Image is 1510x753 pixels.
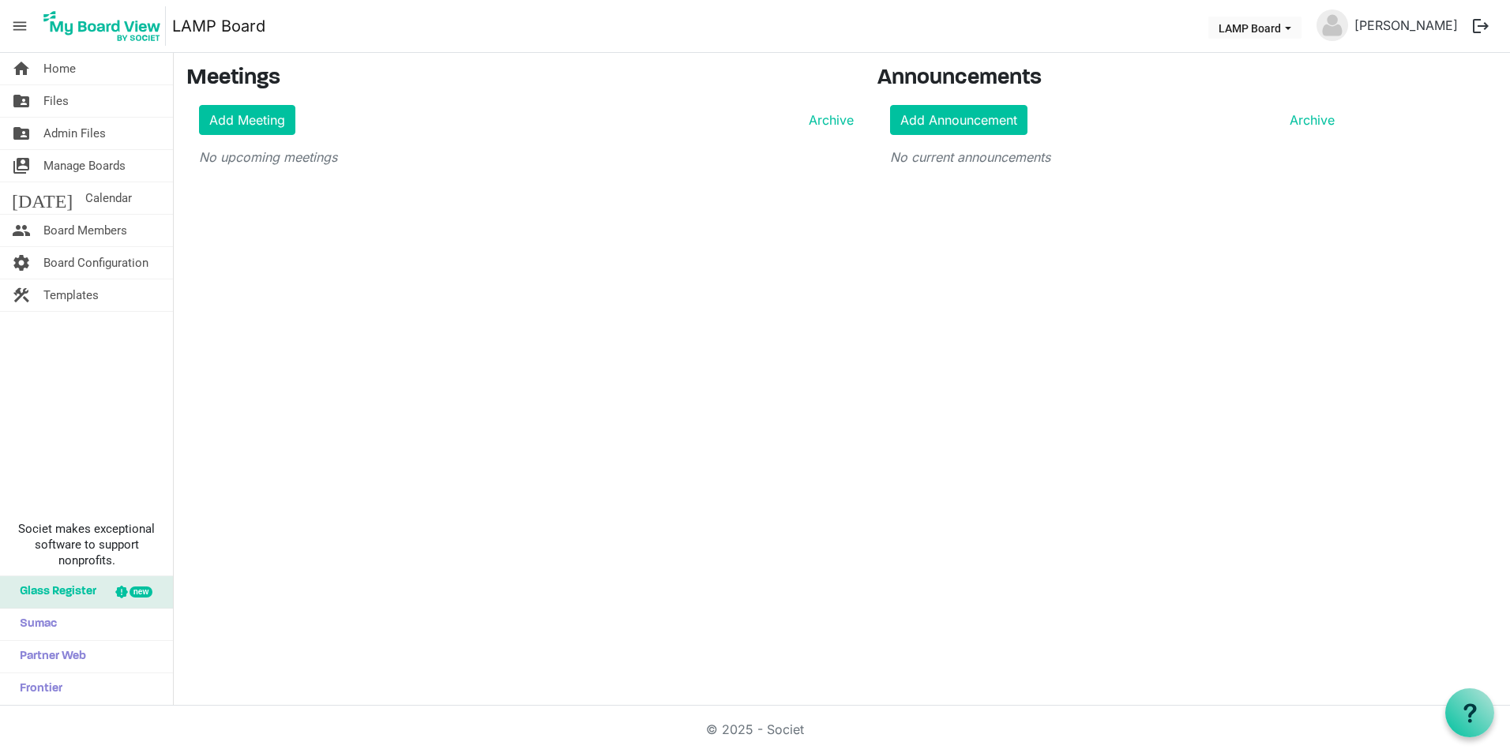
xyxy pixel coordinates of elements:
a: LAMP Board [172,10,265,42]
span: Board Configuration [43,247,148,279]
img: My Board View Logo [39,6,166,46]
span: home [12,53,31,84]
a: [PERSON_NAME] [1348,9,1464,41]
h3: Meetings [186,66,854,92]
a: Archive [1283,111,1335,129]
button: logout [1464,9,1497,43]
span: Frontier [12,673,62,705]
span: folder_shared [12,85,31,117]
a: Add Announcement [890,105,1027,135]
span: Board Members [43,215,127,246]
a: My Board View Logo [39,6,172,46]
a: © 2025 - Societ [706,721,804,737]
span: switch_account [12,150,31,182]
span: settings [12,247,31,279]
span: Sumac [12,609,57,640]
button: LAMP Board dropdownbutton [1208,17,1302,39]
span: Home [43,53,76,84]
span: Glass Register [12,576,96,608]
h3: Announcements [877,66,1347,92]
img: no-profile-picture.svg [1317,9,1348,41]
span: Manage Boards [43,150,126,182]
span: Templates [43,279,99,311]
a: Archive [802,111,854,129]
p: No current announcements [890,148,1335,167]
div: new [130,586,152,598]
span: construction [12,279,31,311]
span: Admin Files [43,118,106,149]
span: people [12,215,31,246]
span: Calendar [85,182,132,214]
span: Societ makes exceptional software to support nonprofits. [7,521,166,568]
span: folder_shared [12,118,31,149]
p: No upcoming meetings [199,148,854,167]
a: Add Meeting [199,105,295,135]
span: [DATE] [12,182,73,214]
span: Partner Web [12,641,86,672]
span: menu [5,11,35,41]
span: Files [43,85,69,117]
